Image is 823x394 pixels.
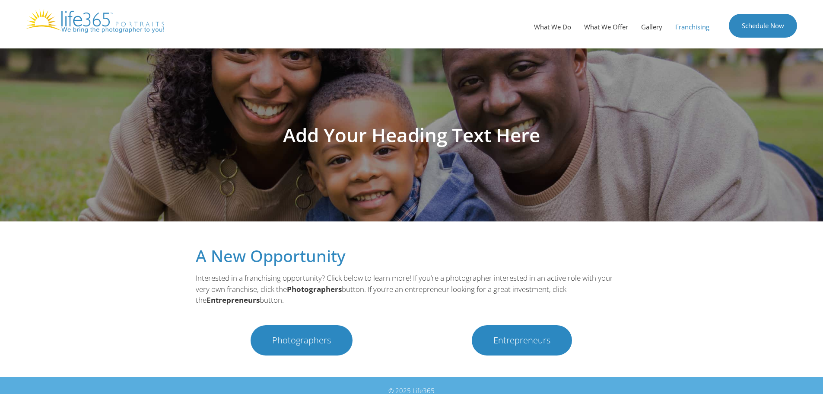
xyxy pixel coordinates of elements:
[635,14,669,40] a: Gallery
[26,9,164,33] img: Life365
[493,336,550,345] span: Entrepreneurs
[207,295,260,305] b: Entrepreneurs
[170,125,654,144] h1: Add Your Heading Text Here
[272,336,331,345] span: Photographers
[196,247,628,264] h2: A New Opportunity
[669,14,716,40] a: Franchising
[251,325,353,356] a: Photographers
[196,272,628,306] p: Interested in a franchising opportunity? Click below to learn more! If you’re a photographer inte...
[578,14,635,40] a: What We Offer
[729,14,797,38] a: Schedule Now
[287,284,342,294] b: Photographers
[472,325,572,356] a: Entrepreneurs
[527,14,578,40] a: What We Do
